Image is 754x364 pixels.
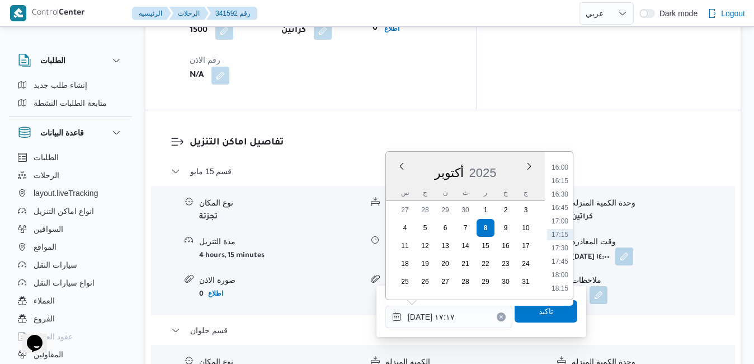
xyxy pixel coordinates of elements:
div: month-٢٠٢٥-١٠ [395,201,536,291]
div: day-29 [477,273,494,291]
h3: الطلبات [40,54,65,67]
div: day-30 [456,201,474,219]
div: day-17 [517,237,535,255]
button: Logout [703,2,750,25]
div: day-11 [396,237,414,255]
button: layout.liveTracking [13,184,128,202]
span: انواع سيارات النقل [34,276,95,290]
button: المواقع [13,238,128,256]
div: day-10 [517,219,535,237]
button: الرحلات [169,7,209,20]
li: 17:30 [547,242,573,254]
div: وحدة الكمية المنزله [572,197,734,209]
div: day-6 [436,219,454,237]
div: day-29 [436,201,454,219]
li: 16:30 [547,189,573,200]
button: تاكيد [515,300,577,323]
button: الفروع [13,310,128,328]
button: Next month [525,162,534,171]
span: قسم 15 مايو [190,165,232,178]
div: ج [517,185,535,200]
b: 4 hours, 15 minutes [199,252,265,260]
div: Button. Open the year selector. 2025 is currently selected. [468,165,497,180]
span: متابعة الطلبات النشطة [34,96,107,110]
div: مدة التنزيل [199,236,362,248]
span: الفروع [34,312,55,325]
div: نوع المكان [199,197,362,209]
div: day-4 [396,219,414,237]
span: قسم حلوان [190,324,228,337]
button: متابعة الطلبات النشطة [13,94,128,112]
div: day-2 [497,201,515,219]
div: day-26 [416,273,434,291]
span: أكتوبر [434,166,463,180]
span: سيارات النقل [34,258,77,272]
div: قسم 15 مايو [151,186,735,315]
div: day-15 [477,237,494,255]
button: المقاولين [13,346,128,363]
li: 16:00 [547,162,573,173]
li: 17:15 [547,229,573,240]
div: day-12 [416,237,434,255]
div: day-9 [497,219,515,237]
b: اطلاع [208,290,223,297]
div: day-25 [396,273,414,291]
li: 16:15 [547,175,573,186]
div: الطلبات [9,76,132,116]
button: الطلبات [13,148,128,166]
li: 17:45 [547,256,573,267]
div: day-16 [497,237,515,255]
button: الرئيسيه [132,7,171,20]
button: اطلاع [204,287,228,300]
span: عقود العملاء [34,330,73,343]
button: انواع اماكن التنزيل [13,202,128,220]
div: day-1 [477,201,494,219]
button: الطلبات [18,54,123,67]
button: اطلاع [380,22,404,35]
button: إنشاء طلب جديد [13,76,128,94]
div: day-3 [517,201,535,219]
h3: تفاصيل اماكن التنزيل [190,136,715,151]
button: انواع سيارات النقل [13,274,128,292]
span: تاكيد [539,305,553,318]
div: day-13 [436,237,454,255]
li: 18:15 [547,283,573,294]
button: قسم حلوان [171,324,715,337]
input: Press the down key to enter a popover containing a calendar. Press the escape key to close the po... [385,306,512,328]
div: day-30 [497,273,515,291]
div: day-5 [416,219,434,237]
button: قاعدة البيانات [18,126,123,139]
div: day-14 [456,237,474,255]
h3: قاعدة البيانات [40,126,84,139]
b: 0 [373,22,378,35]
div: خ [497,185,515,200]
button: العملاء [13,292,128,310]
li: 16:45 [547,202,573,213]
div: Button. Open the month selector. أكتوبر is currently selected. [433,165,464,180]
button: Clear input [497,312,506,321]
div: ن [436,185,454,200]
span: المقاولين [34,348,63,361]
li: 18:00 [547,269,573,281]
button: سيارات النقل [13,256,128,274]
b: تجزئة [199,213,218,221]
button: Previous Month [397,162,406,171]
span: السواقين [34,222,63,236]
b: N/A [190,69,204,82]
div: day-23 [497,255,515,273]
span: العملاء [34,294,55,307]
span: الطلبات [34,151,59,164]
div: day-24 [517,255,535,273]
button: 341592 رقم [206,7,257,20]
img: X8yXhbKr1z7QwAAAABJRU5ErkJggg== [10,5,26,21]
div: day-28 [456,273,474,291]
b: اطلاع [384,25,399,32]
div: day-22 [477,255,494,273]
div: صورة الاذن [199,274,362,286]
b: Center [59,9,85,18]
div: ملاحظات [572,274,734,286]
div: day-18 [396,255,414,273]
div: ح [416,185,434,200]
div: ث [456,185,474,200]
div: day-31 [517,273,535,291]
